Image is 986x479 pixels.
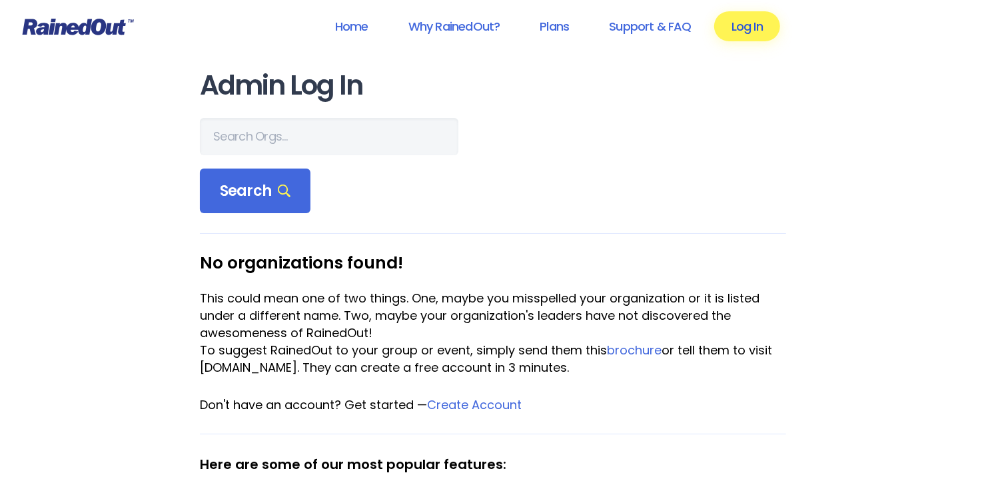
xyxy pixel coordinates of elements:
h1: Admin Log In [200,71,786,101]
a: Plans [522,11,586,41]
div: Search [200,169,310,214]
div: To suggest RainedOut to your group or event, simply send them this or tell them to visit [DOMAIN_... [200,342,786,376]
h3: No organizations found! [200,254,786,272]
a: Why RainedOut? [391,11,518,41]
span: Search [220,182,290,201]
a: brochure [607,342,662,358]
div: Here are some of our most popular features: [200,454,786,474]
div: This could mean one of two things. One, maybe you misspelled your organization or it is listed un... [200,290,786,342]
input: Search Orgs… [200,118,458,155]
a: Home [318,11,386,41]
a: Create Account [427,396,522,413]
a: Support & FAQ [592,11,708,41]
a: Log In [714,11,780,41]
